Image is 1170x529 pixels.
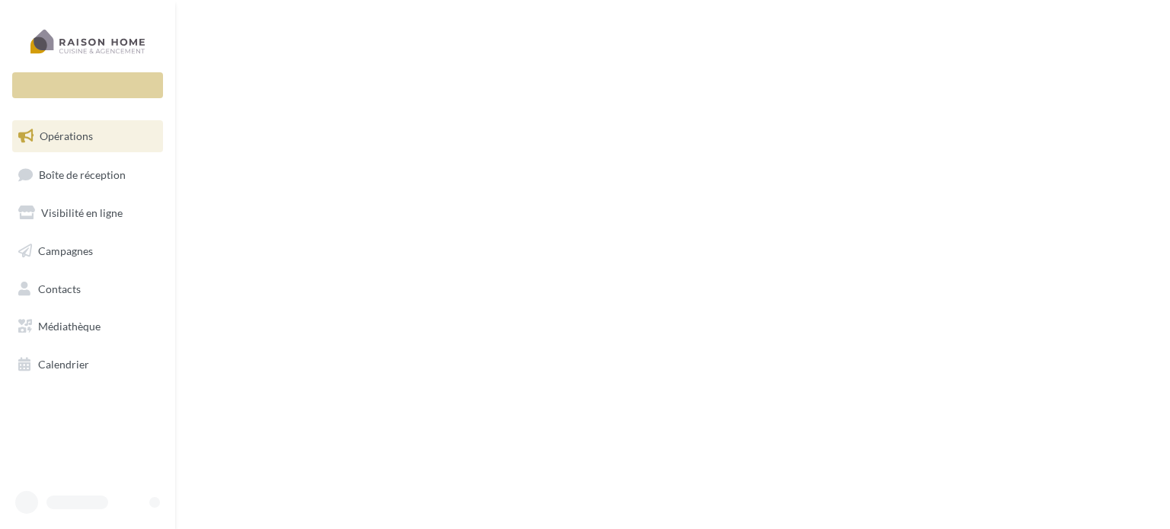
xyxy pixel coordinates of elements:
[12,72,163,98] div: Nouvelle campagne
[38,282,81,295] span: Contacts
[38,320,101,333] span: Médiathèque
[9,158,166,191] a: Boîte de réception
[9,273,166,305] a: Contacts
[39,167,126,180] span: Boîte de réception
[9,311,166,343] a: Médiathèque
[38,358,89,371] span: Calendrier
[41,206,123,219] span: Visibilité en ligne
[9,197,166,229] a: Visibilité en ligne
[9,349,166,381] a: Calendrier
[9,120,166,152] a: Opérations
[9,235,166,267] a: Campagnes
[40,129,93,142] span: Opérations
[38,244,93,257] span: Campagnes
